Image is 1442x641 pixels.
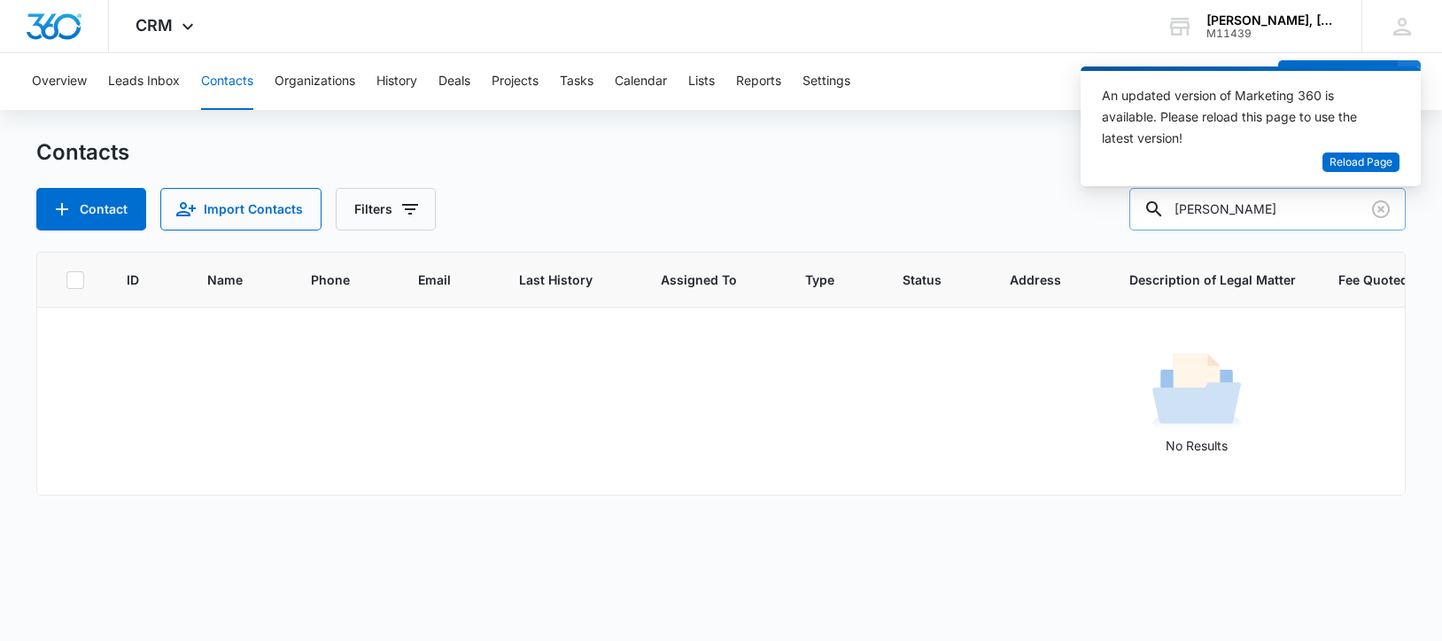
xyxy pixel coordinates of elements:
[36,139,129,166] h1: Contacts
[376,53,417,110] button: History
[492,53,539,110] button: Projects
[108,53,180,110] button: Leads Inbox
[1330,154,1392,171] span: Reload Page
[661,270,737,289] span: Assigned To
[127,270,139,289] span: ID
[802,53,850,110] button: Settings
[903,270,942,289] span: Status
[1322,152,1399,173] button: Reload Page
[615,53,667,110] button: Calendar
[805,270,834,289] span: Type
[36,188,146,231] button: Add Contact
[688,53,715,110] button: Lists
[1152,348,1241,436] img: No Results
[736,53,781,110] button: Reports
[1338,270,1408,289] span: Fee Quoted
[1010,270,1061,289] span: Address
[519,270,593,289] span: Last History
[207,270,243,289] span: Name
[1129,188,1406,231] input: Search Contacts
[136,16,173,35] span: CRM
[32,53,87,110] button: Overview
[201,53,253,110] button: Contacts
[1206,13,1336,27] div: account name
[160,188,322,231] button: Import Contacts
[418,270,451,289] span: Email
[560,53,593,110] button: Tasks
[311,270,350,289] span: Phone
[1206,27,1336,40] div: account id
[438,53,470,110] button: Deals
[336,188,436,231] button: Filters
[1129,270,1296,289] span: Description of Legal Matter
[275,53,355,110] button: Organizations
[1367,195,1395,223] button: Clear
[1102,85,1378,149] div: An updated version of Marketing 360 is available. Please reload this page to use the latest version!
[1278,60,1398,103] button: Add Contact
